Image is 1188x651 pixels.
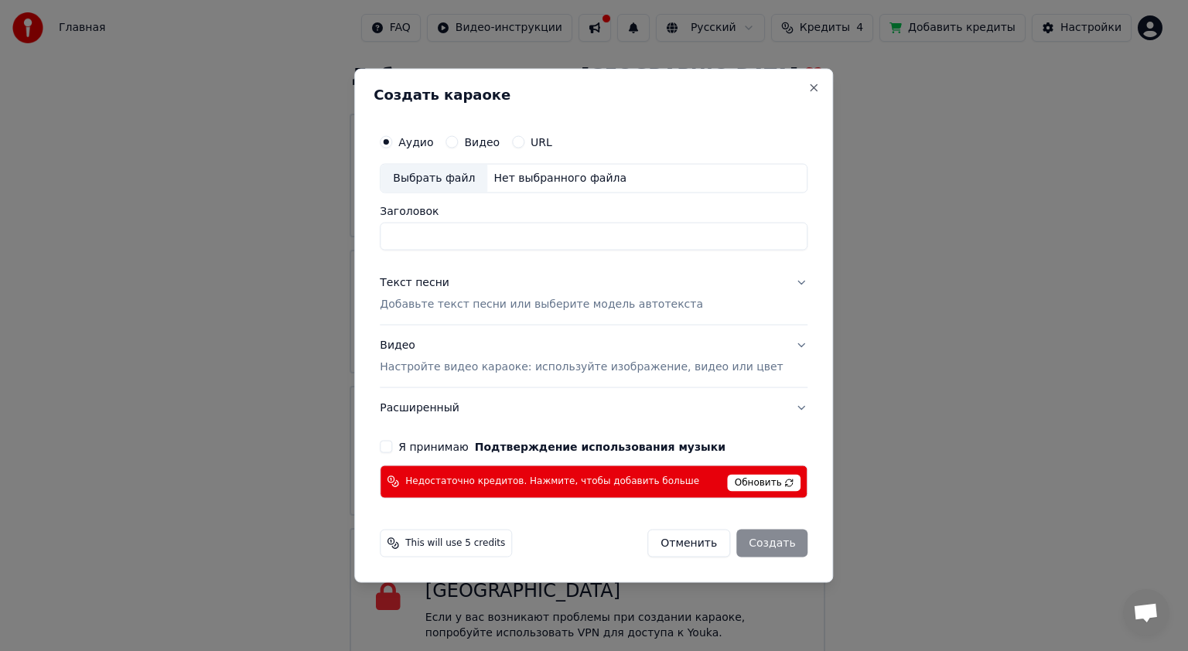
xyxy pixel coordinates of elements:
[380,387,807,428] button: Расширенный
[380,275,449,291] div: Текст песни
[728,474,801,491] span: Обновить
[647,529,730,557] button: Отменить
[380,338,783,375] div: Видео
[475,441,725,452] button: Я принимаю
[380,359,783,374] p: Настройте видео караоке: используйте изображение, видео или цвет
[464,137,500,148] label: Видео
[380,206,807,216] label: Заголовок
[380,297,703,312] p: Добавьте текст песни или выберите модель автотекста
[398,441,725,452] label: Я принимаю
[381,165,487,193] div: Выбрать файл
[531,137,552,148] label: URL
[405,537,505,549] span: This will use 5 credits
[487,171,633,186] div: Нет выбранного файла
[405,475,699,488] span: Недостаточно кредитов. Нажмите, чтобы добавить больше
[380,263,807,325] button: Текст песниДобавьте текст песни или выберите модель автотекста
[374,88,814,102] h2: Создать караоке
[398,137,433,148] label: Аудио
[380,325,807,387] button: ВидеоНастройте видео караоке: используйте изображение, видео или цвет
